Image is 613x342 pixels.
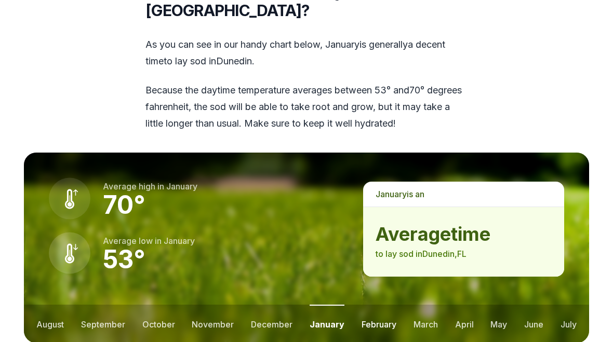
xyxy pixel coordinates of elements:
p: is a n [363,182,564,207]
span: january [376,189,407,199]
span: january [164,236,195,246]
p: Average high in [103,180,197,193]
p: Average low in [103,235,195,247]
strong: average time [376,224,552,244]
span: january [325,39,359,50]
p: to lay sod in Dunedin , FL [376,248,552,260]
div: As you can see in our handy chart below, is generally a decent time to lay sod in Dunedin . [145,36,468,132]
p: Because the daytime temperature averages between 53 ° and 70 ° degrees fahrenheit, the sod will b... [145,82,468,132]
strong: 70 ° [103,189,145,220]
span: january [166,181,197,191]
strong: 53 ° [103,244,145,275]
